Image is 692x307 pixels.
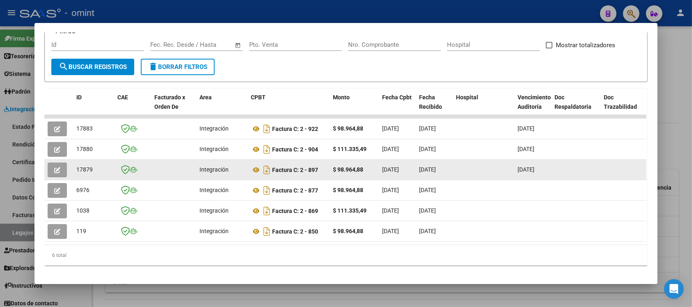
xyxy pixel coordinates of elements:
span: [DATE] [382,146,399,152]
i: Descargar documento [261,163,272,176]
strong: $ 98.964,88 [333,125,363,132]
i: Descargar documento [261,184,272,197]
span: Fecha Recibido [419,94,442,110]
span: [DATE] [382,207,399,214]
span: 17883 [76,125,93,132]
mat-icon: search [59,62,69,71]
datatable-header-cell: Doc Trazabilidad [600,89,650,125]
span: CAE [117,94,128,101]
button: Borrar Filtros [141,59,215,75]
span: Mostrar totalizadores [556,40,615,50]
span: Facturado x Orden De [154,94,185,110]
span: [DATE] [518,125,534,132]
span: [DATE] [518,146,534,152]
span: CPBT [251,94,266,101]
span: Borrar Filtros [148,63,207,71]
datatable-header-cell: Doc Respaldatoria [551,89,600,125]
span: 17879 [76,166,93,173]
span: Buscar Registros [59,63,127,71]
span: [DATE] [382,125,399,132]
strong: $ 98.964,88 [333,187,363,193]
datatable-header-cell: Area [196,89,247,125]
span: Integración [199,125,229,132]
span: Fecha Cpbt [382,94,412,101]
strong: $ 111.335,49 [333,207,367,214]
span: [DATE] [419,146,436,152]
datatable-header-cell: CAE [114,89,151,125]
div: Open Intercom Messenger [664,279,684,299]
span: [DATE] [518,166,534,173]
datatable-header-cell: Vencimiento Auditoría [514,89,551,125]
datatable-header-cell: CPBT [247,89,330,125]
span: Doc Respaldatoria [555,94,591,110]
button: Buscar Registros [51,59,134,75]
span: Integración [199,207,229,214]
strong: Factura C: 2 - 877 [272,187,318,194]
span: 17880 [76,146,93,152]
span: Hospital [456,94,478,101]
i: Descargar documento [261,143,272,156]
strong: $ 111.335,49 [333,146,367,152]
strong: $ 98.964,88 [333,228,363,234]
span: 119 [76,228,86,234]
span: 1038 [76,207,89,214]
strong: $ 98.964,88 [333,166,363,173]
span: Vencimiento Auditoría [518,94,551,110]
strong: Factura C: 2 - 922 [272,126,318,132]
div: 6 total [44,245,647,266]
i: Descargar documento [261,204,272,218]
strong: Factura C: 2 - 897 [272,167,318,173]
span: [DATE] [419,187,436,193]
datatable-header-cell: Fecha Cpbt [379,89,416,125]
datatable-header-cell: Hospital [453,89,514,125]
span: Area [199,94,212,101]
span: [DATE] [419,166,436,173]
datatable-header-cell: Fecha Recibido [416,89,453,125]
datatable-header-cell: Monto [330,89,379,125]
mat-icon: delete [148,62,158,71]
span: [DATE] [419,125,436,132]
span: Monto [333,94,350,101]
span: Doc Trazabilidad [604,94,637,110]
i: Descargar documento [261,225,272,238]
span: Integración [199,187,229,193]
span: Integración [199,146,229,152]
button: Open calendar [233,41,243,50]
input: Start date [150,41,177,48]
strong: Factura C: 2 - 850 [272,228,318,235]
span: Integración [199,166,229,173]
input: End date [184,41,224,48]
i: Descargar documento [261,122,272,135]
span: Integración [199,228,229,234]
datatable-header-cell: Facturado x Orden De [151,89,196,125]
span: [DATE] [419,228,436,234]
span: 6976 [76,187,89,193]
strong: Factura C: 2 - 869 [272,208,318,214]
span: [DATE] [382,228,399,234]
span: [DATE] [382,166,399,173]
strong: Factura C: 2 - 904 [272,146,318,153]
span: [DATE] [382,187,399,193]
span: ID [76,94,82,101]
span: [DATE] [419,207,436,214]
datatable-header-cell: ID [73,89,114,125]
